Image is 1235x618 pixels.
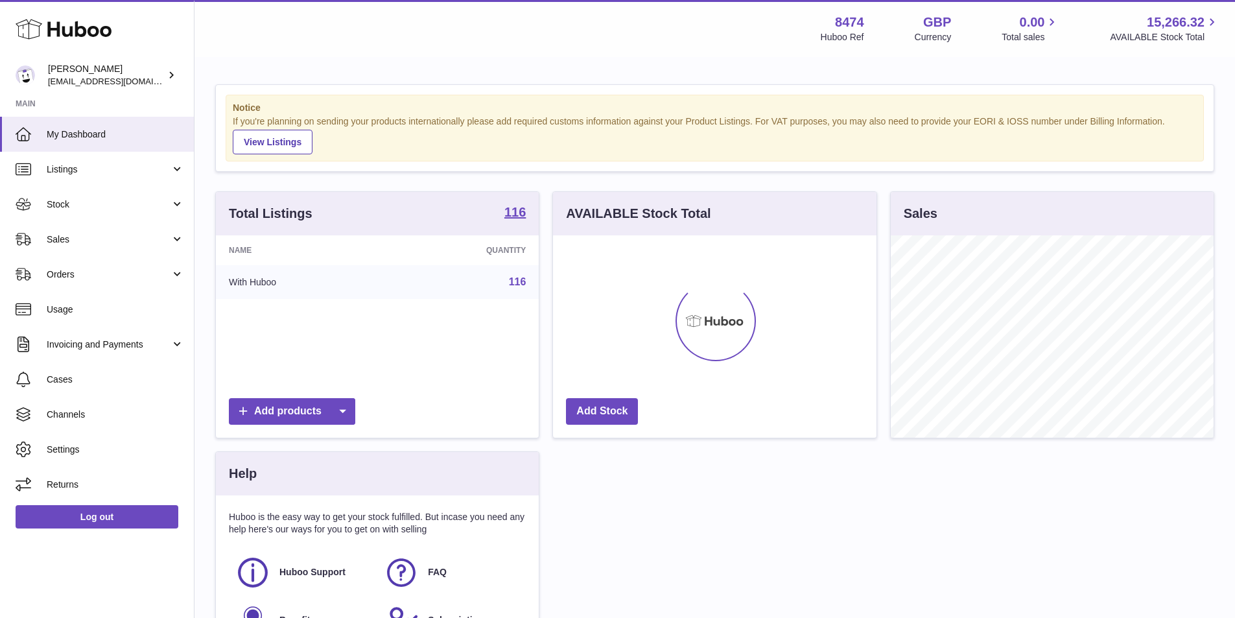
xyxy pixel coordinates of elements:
div: [PERSON_NAME] [48,63,165,88]
span: Total sales [1002,31,1059,43]
th: Name [216,235,386,265]
span: 15,266.32 [1147,14,1205,31]
a: Log out [16,505,178,529]
a: 0.00 Total sales [1002,14,1059,43]
strong: GBP [923,14,951,31]
h3: AVAILABLE Stock Total [566,205,711,222]
p: Huboo is the easy way to get your stock fulfilled. But incase you need any help here's our ways f... [229,511,526,536]
span: My Dashboard [47,128,184,141]
td: With Huboo [216,265,386,299]
span: Sales [47,233,171,246]
img: orders@neshealth.com [16,65,35,85]
strong: 116 [504,206,526,219]
a: 116 [509,276,526,287]
span: Returns [47,479,184,491]
span: Invoicing and Payments [47,339,171,351]
a: 15,266.32 AVAILABLE Stock Total [1110,14,1219,43]
span: Stock [47,198,171,211]
span: Listings [47,163,171,176]
div: Huboo Ref [821,31,864,43]
span: Usage [47,303,184,316]
span: Channels [47,409,184,421]
span: FAQ [428,566,447,578]
a: Add products [229,398,355,425]
a: 116 [504,206,526,221]
span: [EMAIL_ADDRESS][DOMAIN_NAME] [48,76,191,86]
h3: Sales [904,205,937,222]
strong: Notice [233,102,1197,114]
span: Cases [47,374,184,386]
a: View Listings [233,130,312,154]
span: Settings [47,444,184,456]
h3: Total Listings [229,205,312,222]
span: Orders [47,268,171,281]
a: Add Stock [566,398,638,425]
div: If you're planning on sending your products internationally please add required customs informati... [233,115,1197,154]
a: Huboo Support [235,555,371,590]
span: 0.00 [1020,14,1045,31]
h3: Help [229,465,257,482]
span: Huboo Support [279,566,346,578]
strong: 8474 [835,14,864,31]
th: Quantity [386,235,539,265]
a: FAQ [384,555,519,590]
div: Currency [915,31,952,43]
span: AVAILABLE Stock Total [1110,31,1219,43]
